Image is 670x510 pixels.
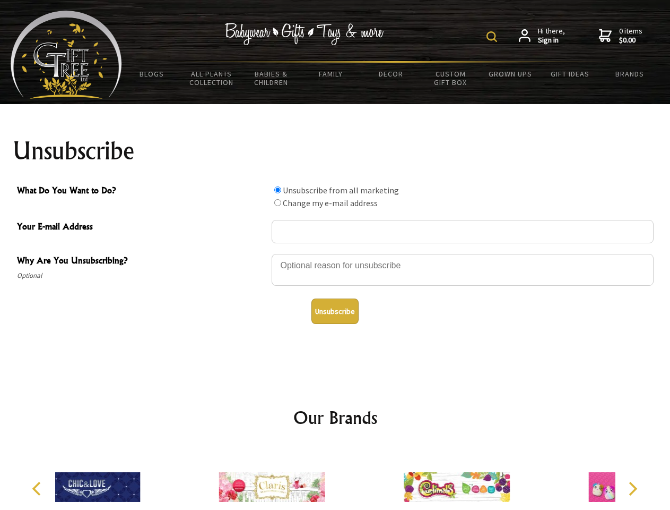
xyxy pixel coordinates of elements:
[17,254,266,269] span: Why Are You Unsubscribing?
[13,138,658,164] h1: Unsubscribe
[519,27,565,45] a: Hi there,Sign in
[301,63,361,85] a: Family
[619,26,642,45] span: 0 items
[600,63,660,85] a: Brands
[599,27,642,45] a: 0 items$0.00
[421,63,481,93] a: Custom Gift Box
[272,254,654,286] textarea: Why Are You Unsubscribing?
[27,477,50,500] button: Previous
[274,186,281,193] input: What Do You Want to Do?
[272,220,654,243] input: Your E-mail Address
[361,63,421,85] a: Decor
[311,299,359,324] button: Unsubscribe
[241,63,301,93] a: Babies & Children
[21,405,649,430] h2: Our Brands
[480,63,540,85] a: Grown Ups
[619,36,642,45] strong: $0.00
[122,63,182,85] a: BLOGS
[17,184,266,199] span: What Do You Want to Do?
[538,36,565,45] strong: Sign in
[540,63,600,85] a: Gift Ideas
[182,63,242,93] a: All Plants Collection
[621,477,644,500] button: Next
[225,23,384,45] img: Babywear - Gifts - Toys & more
[17,220,266,235] span: Your E-mail Address
[11,11,122,99] img: Babyware - Gifts - Toys and more...
[17,269,266,282] span: Optional
[486,31,497,42] img: product search
[283,198,378,208] label: Change my e-mail address
[283,185,399,195] label: Unsubscribe from all marketing
[538,27,565,45] span: Hi there,
[274,199,281,206] input: What Do You Want to Do?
